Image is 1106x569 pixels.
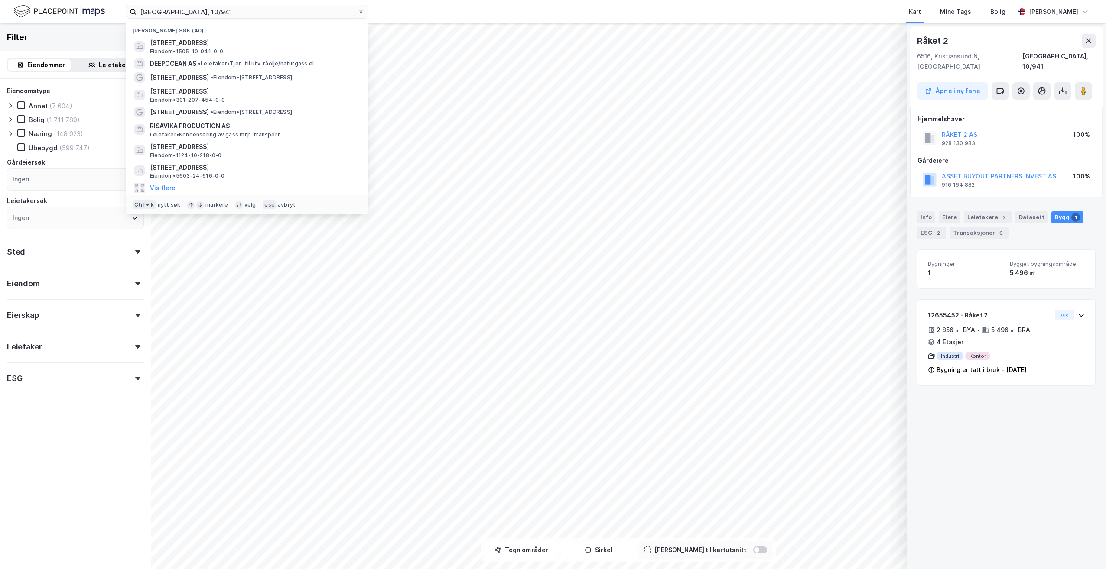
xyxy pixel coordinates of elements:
[1051,211,1083,223] div: Bygg
[1015,211,1048,223] div: Datasett
[7,157,45,168] div: Gårdeiersøk
[150,58,196,69] span: DEEPOCEAN AS
[150,162,358,173] span: [STREET_ADDRESS]
[49,102,72,110] div: (7 604)
[150,107,209,117] span: [STREET_ADDRESS]
[562,541,635,559] button: Sirkel
[942,181,975,188] div: 916 164 882
[939,211,960,223] div: Eiere
[977,327,980,333] div: •
[211,74,292,81] span: Eiendom • [STREET_ADDRESS]
[126,20,368,36] div: [PERSON_NAME] søk (40)
[7,373,22,384] div: ESG
[1073,171,1090,181] div: 100%
[7,278,40,289] div: Eiendom
[13,213,29,223] div: Ingen
[29,144,58,152] div: Ubebygd
[654,545,746,555] div: [PERSON_NAME] til kartutsnitt
[99,60,132,70] div: Leietakere
[1063,527,1106,569] iframe: Chat Widget
[7,342,42,352] div: Leietaker
[917,211,935,223] div: Info
[14,4,105,19] img: logo.f888ab2527a4732fd821a326f86c7f29.svg
[150,142,358,152] span: [STREET_ADDRESS]
[7,310,39,320] div: Eierskap
[909,6,921,17] div: Kart
[29,129,52,138] div: Næring
[942,140,975,147] div: 928 130 983
[150,183,176,193] button: Vis flere
[150,48,224,55] span: Eiendom • 1505-10-941-0-0
[997,229,1005,237] div: 6
[133,200,156,209] div: Ctrl + k
[211,74,213,81] span: •
[1010,260,1085,268] span: Bygget bygningsområde
[158,201,181,208] div: nytt søk
[937,365,1027,375] div: Bygning er tatt i bruk - [DATE]
[1071,213,1080,222] div: 1
[198,60,315,67] span: Leietaker • Tjen. til utv. råolje/naturgass el.
[150,86,358,97] span: [STREET_ADDRESS]
[150,72,209,83] span: [STREET_ADDRESS]
[917,155,1095,166] div: Gårdeiere
[150,121,358,131] span: RISAVIKA PRODUCTION AS
[1010,268,1085,278] div: 5 496 ㎡
[937,337,963,347] div: 4 Etasjer
[7,30,28,44] div: Filter
[150,172,225,179] span: Eiendom • 5603-24-616-0-0
[1073,129,1090,140] div: 100%
[54,129,83,138] div: (148 023)
[27,60,65,70] div: Eiendommer
[928,260,1003,268] span: Bygninger
[150,131,280,138] span: Leietaker • Kondensering av gass mtp. transport
[928,268,1003,278] div: 1
[950,227,1009,239] div: Transaksjoner
[1029,6,1078,17] div: [PERSON_NAME]
[7,247,25,257] div: Sted
[13,174,29,184] div: Ingen
[137,5,358,18] input: Søk på adresse, matrikkel, gårdeiere, leietakere eller personer
[917,114,1095,124] div: Hjemmelshaver
[150,152,222,159] span: Eiendom • 1124-10-218-0-0
[244,201,256,208] div: velg
[59,144,90,152] div: (599 747)
[934,229,943,237] div: 2
[211,109,292,116] span: Eiendom • [STREET_ADDRESS]
[7,196,47,206] div: Leietakersøk
[150,38,358,48] span: [STREET_ADDRESS]
[1055,310,1074,320] button: Vis
[964,211,1012,223] div: Leietakere
[29,102,48,110] div: Annet
[211,109,213,115] span: •
[46,116,80,124] div: (1 711 780)
[29,116,45,124] div: Bolig
[917,227,946,239] div: ESG
[1000,213,1008,222] div: 2
[990,6,1005,17] div: Bolig
[917,82,988,100] button: Åpne i ny fane
[485,541,558,559] button: Tegn områder
[1022,51,1096,72] div: [GEOGRAPHIC_DATA], 10/941
[991,325,1030,335] div: 5 496 ㎡ BRA
[7,86,50,96] div: Eiendomstype
[263,200,276,209] div: esc
[278,201,296,208] div: avbryt
[917,51,1022,72] div: 6516, Kristiansund N, [GEOGRAPHIC_DATA]
[205,201,228,208] div: markere
[917,34,950,48] div: Råket 2
[937,325,975,335] div: 2 856 ㎡ BYA
[150,97,225,103] span: Eiendom • 301-207-454-0-0
[940,6,971,17] div: Mine Tags
[198,60,201,67] span: •
[928,310,1051,320] div: 12655452 - Råket 2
